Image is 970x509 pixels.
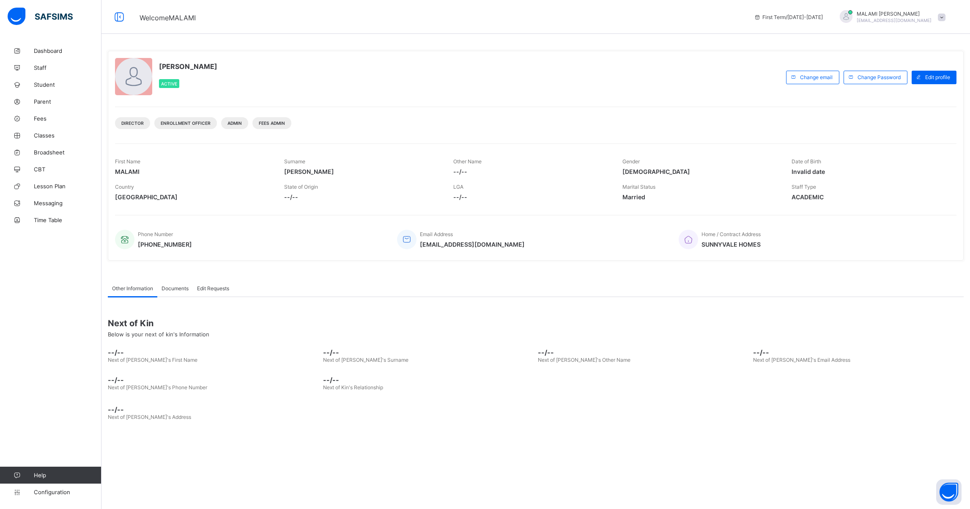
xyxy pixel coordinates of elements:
[622,168,779,175] span: [DEMOGRAPHIC_DATA]
[323,348,534,357] span: --/--
[34,472,101,479] span: Help
[284,168,441,175] span: [PERSON_NAME]
[112,285,153,292] span: Other Information
[453,168,610,175] span: --/--
[197,285,229,292] span: Edit Requests
[8,8,73,25] img: safsims
[936,479,962,505] button: Open asap
[34,47,101,54] span: Dashboard
[701,241,761,248] span: SUNNYVALE HOMES
[259,121,285,126] span: Fees Admin
[420,231,453,237] span: Email Address
[108,318,964,328] span: Next of Kin
[622,184,655,190] span: Marital Status
[108,414,191,420] span: Next of [PERSON_NAME]'s Address
[858,74,901,80] span: Change Password
[115,184,134,190] span: Country
[284,193,441,201] span: --/--
[701,231,761,237] span: Home / Contract Address
[108,331,209,338] span: Below is your next of kin's Information
[538,348,749,357] span: --/--
[34,98,101,105] span: Parent
[159,62,217,71] span: [PERSON_NAME]
[420,241,525,248] span: [EMAIL_ADDRESS][DOMAIN_NAME]
[108,384,207,391] span: Next of [PERSON_NAME]'s Phone Number
[284,158,305,165] span: Surname
[800,74,833,80] span: Change email
[161,121,211,126] span: Enrollment Officer
[792,193,948,201] span: ACADEMIC
[925,74,950,80] span: Edit profile
[538,357,630,363] span: Next of [PERSON_NAME]'s Other Name
[284,184,318,190] span: State of Origin
[121,121,144,126] span: DIRECTOR
[115,168,271,175] span: MALAMI
[323,384,383,391] span: Next of Kin's Relationship
[108,405,964,414] span: --/--
[34,489,101,495] span: Configuration
[34,200,101,206] span: Messaging
[453,158,482,165] span: Other Name
[754,14,823,20] span: session/term information
[108,348,319,357] span: --/--
[34,183,101,190] span: Lesson Plan
[115,158,140,165] span: First Name
[453,193,610,201] span: --/--
[857,11,932,17] span: MALAMI [PERSON_NAME]
[857,18,932,23] span: [EMAIL_ADDRESS][DOMAIN_NAME]
[622,158,640,165] span: Gender
[831,10,950,24] div: MALAMIMOHAMMED
[34,115,101,122] span: Fees
[453,184,463,190] span: LGA
[34,132,101,139] span: Classes
[753,357,850,363] span: Next of [PERSON_NAME]'s Email Address
[161,81,177,86] span: Active
[162,285,189,292] span: Documents
[34,149,101,156] span: Broadsheet
[753,348,964,357] span: --/--
[115,193,271,201] span: [GEOGRAPHIC_DATA]
[138,241,192,248] span: [PHONE_NUMBER]
[140,14,196,22] span: Welcome MALAMI
[792,168,948,175] span: Invalid date
[108,376,319,384] span: --/--
[227,121,242,126] span: Admin
[108,357,197,363] span: Next of [PERSON_NAME]'s First Name
[792,158,821,165] span: Date of Birth
[323,357,408,363] span: Next of [PERSON_NAME]'s Surname
[323,376,534,384] span: --/--
[138,231,173,237] span: Phone Number
[34,81,101,88] span: Student
[622,193,779,201] span: Married
[34,64,101,71] span: Staff
[34,166,101,173] span: CBT
[792,184,816,190] span: Staff Type
[34,217,101,223] span: Time Table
